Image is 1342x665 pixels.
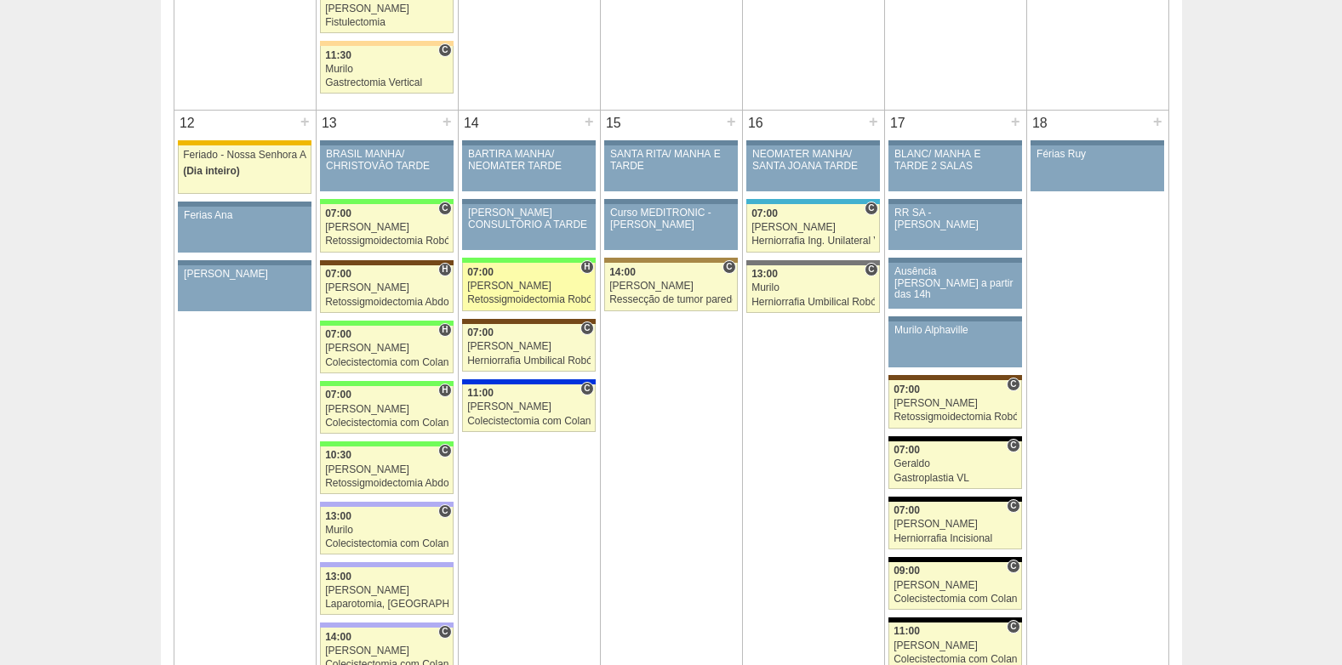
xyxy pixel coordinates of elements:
[320,567,453,615] a: 13:00 [PERSON_NAME] Laparotomia, [GEOGRAPHIC_DATA], Drenagem, Bridas VL
[320,145,453,191] a: BRASIL MANHÃ/ CHRISTOVÃO TARDE
[178,260,311,265] div: Key: Aviso
[888,436,1021,441] div: Key: Blanc
[459,111,485,136] div: 14
[320,204,453,252] a: C 07:00 [PERSON_NAME] Retossigmoidectomia Robótica
[894,149,1016,171] div: BLANC/ MANHÃ E TARDE 2 SALAS
[1031,145,1163,191] a: Férias Ruy
[894,458,1017,469] div: Geraldo
[320,46,453,94] a: C 11:30 Murilo Gastrectomia Vertical
[604,204,737,250] a: Curso MEDITRONIC - [PERSON_NAME]
[184,210,306,221] div: Ferias Ana
[894,565,920,577] span: 09:00
[1151,111,1165,133] div: +
[865,202,877,215] span: Consultório
[751,236,875,247] div: Herniorrafia Ing. Unilateral VL
[462,319,595,324] div: Key: Santa Joana
[325,599,448,610] div: Laparotomia, [GEOGRAPHIC_DATA], Drenagem, Bridas VL
[183,165,240,177] span: (Dia inteiro)
[609,294,733,305] div: Ressecção de tumor parede abdominal pélvica
[183,150,306,161] div: Feriado - Nossa Senhora Aparecida
[722,260,735,274] span: Consultório
[438,384,451,397] span: Hospital
[320,41,453,46] div: Key: Bartira
[178,145,311,193] a: Feriado - Nossa Senhora Aparecida (Dia inteiro)
[888,204,1021,250] a: RR SA - [PERSON_NAME]
[325,268,351,280] span: 07:00
[438,504,451,518] span: Consultório
[468,207,590,230] div: [PERSON_NAME] CONSULTÓRIO A TARDE
[320,321,453,326] div: Key: Brasil
[467,327,494,338] span: 07:00
[184,269,306,280] div: [PERSON_NAME]
[325,478,448,489] div: Retossigmoidectomia Abdominal
[320,140,453,145] div: Key: Aviso
[467,416,591,427] div: Colecistectomia com Colangiografia VL
[325,389,351,401] span: 07:00
[320,260,453,265] div: Key: Santa Joana
[320,386,453,434] a: H 07:00 [PERSON_NAME] Colecistectomia com Colangiografia VL
[888,617,1021,622] div: Key: Blanc
[724,111,739,133] div: +
[174,111,201,136] div: 12
[325,357,448,368] div: Colecistectomia com Colangiografia VL
[325,631,351,643] span: 14:00
[1007,378,1019,391] span: Consultório
[1036,149,1158,160] div: Férias Ruy
[894,625,920,637] span: 11:00
[580,321,593,335] span: Consultório
[468,149,590,171] div: BARTIRA MANHÃ/ NEOMATER TARDE
[462,258,595,263] div: Key: Brasil
[582,111,597,133] div: +
[178,265,311,311] a: [PERSON_NAME]
[320,381,453,386] div: Key: Brasil
[746,260,879,265] div: Key: Santa Catarina
[865,263,877,276] span: Consultório
[743,111,769,136] div: 16
[610,149,732,171] div: SANTA RITA/ MANHÃ E TARDE
[894,594,1017,605] div: Colecistectomia com Colangiografia VL
[325,418,448,429] div: Colecistectomia com Colangiografia VL
[438,625,451,639] span: Consultório
[325,585,448,596] div: [PERSON_NAME]
[609,281,733,292] div: [PERSON_NAME]
[325,236,448,247] div: Retossigmoidectomia Robótica
[438,323,451,337] span: Hospital
[894,444,920,456] span: 07:00
[467,355,591,367] div: Herniorrafia Umbilical Robótica
[604,145,737,191] a: SANTA RITA/ MANHÃ E TARDE
[601,111,627,136] div: 15
[325,343,448,354] div: [PERSON_NAME]
[325,49,351,61] span: 11:30
[1007,499,1019,513] span: Consultório
[580,382,593,395] span: Consultório
[751,222,875,233] div: [PERSON_NAME]
[894,412,1017,423] div: Retossigmoidectomia Robótica
[894,654,1017,665] div: Colecistectomia com Colangiografia VL
[609,266,636,278] span: 14:00
[604,199,737,204] div: Key: Aviso
[894,398,1017,409] div: [PERSON_NAME]
[752,149,874,171] div: NEOMATER MANHÃ/ SANTA JOANA TARDE
[888,316,1021,321] div: Key: Aviso
[894,533,1017,544] div: Herniorrafia Incisional
[320,265,453,313] a: H 07:00 [PERSON_NAME] Retossigmoidectomia Abdominal VL
[888,375,1021,380] div: Key: Santa Joana
[467,401,591,412] div: [PERSON_NAME]
[320,441,453,446] div: Key: Brasil
[462,384,595,432] a: C 11:00 [PERSON_NAME] Colecistectomia com Colangiografia VL
[746,140,879,145] div: Key: Aviso
[178,202,311,207] div: Key: Aviso
[885,111,911,136] div: 17
[888,380,1021,428] a: C 07:00 [PERSON_NAME] Retossigmoidectomia Robótica
[178,207,311,253] a: Ferias Ana
[894,580,1017,591] div: [PERSON_NAME]
[1007,560,1019,573] span: Consultório
[888,497,1021,502] div: Key: Blanc
[325,510,351,522] span: 13:00
[462,140,595,145] div: Key: Aviso
[320,502,453,507] div: Key: Christóvão da Gama
[438,202,451,215] span: Consultório
[888,145,1021,191] a: BLANC/ MANHÃ E TARDE 2 SALAS
[440,111,454,133] div: +
[894,473,1017,484] div: Gastroplastia VL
